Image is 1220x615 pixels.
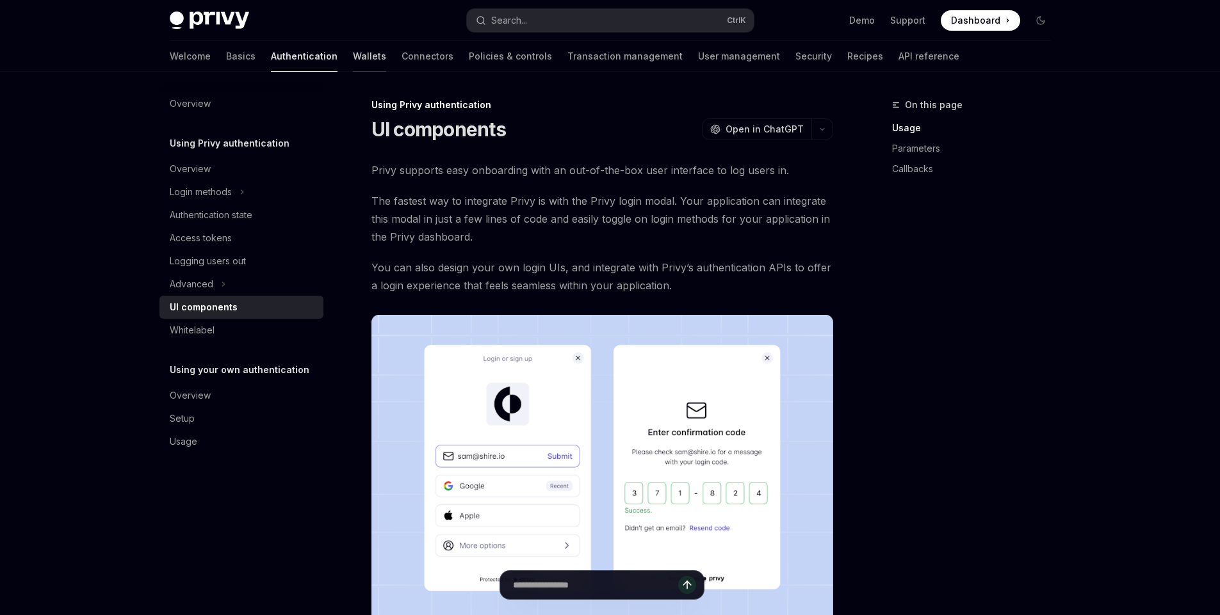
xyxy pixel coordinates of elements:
h5: Using Privy authentication [170,136,289,151]
a: User management [698,41,780,72]
a: Overview [159,92,323,115]
a: Usage [892,118,1061,138]
div: Using Privy authentication [371,99,833,111]
div: Overview [170,96,211,111]
div: Login methods [170,184,232,200]
a: Overview [159,157,323,180]
div: Setup [170,411,195,426]
a: Transaction management [567,41,683,72]
a: Dashboard [941,10,1020,31]
span: Privy supports easy onboarding with an out-of-the-box user interface to log users in. [371,161,833,179]
div: Logging users out [170,253,246,269]
span: On this page [905,97,963,113]
button: Search...CtrlK [467,9,754,32]
a: Access tokens [159,227,323,250]
div: Access tokens [170,230,232,246]
a: Welcome [170,41,211,72]
a: Callbacks [892,159,1061,179]
a: Logging users out [159,250,323,273]
span: The fastest way to integrate Privy is with the Privy login modal. Your application can integrate ... [371,192,833,246]
a: Whitelabel [159,319,323,342]
span: Dashboard [951,14,1000,27]
a: Basics [226,41,256,72]
a: Demo [849,14,875,27]
a: Policies & controls [469,41,552,72]
div: Usage [170,434,197,449]
button: Send message [678,576,696,594]
span: You can also design your own login UIs, and integrate with Privy’s authentication APIs to offer a... [371,259,833,294]
a: Parameters [892,138,1061,159]
div: Whitelabel [170,323,215,338]
img: dark logo [170,12,249,29]
a: Recipes [847,41,883,72]
a: API reference [899,41,959,72]
a: Connectors [402,41,453,72]
a: Setup [159,407,323,430]
div: Advanced [170,276,213,292]
h1: UI components [371,118,506,141]
a: Usage [159,430,323,453]
div: Overview [170,388,211,403]
button: Open in ChatGPT [702,118,811,140]
div: Overview [170,161,211,177]
span: Open in ChatGPT [726,123,804,136]
a: Wallets [353,41,386,72]
a: Support [890,14,925,27]
h5: Using your own authentication [170,362,309,378]
span: Ctrl K [727,15,746,26]
a: UI components [159,296,323,319]
div: UI components [170,300,238,315]
div: Search... [491,13,527,28]
a: Authentication [271,41,338,72]
a: Security [795,41,832,72]
a: Overview [159,384,323,407]
div: Authentication state [170,207,252,223]
a: Authentication state [159,204,323,227]
button: Toggle dark mode [1030,10,1051,31]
